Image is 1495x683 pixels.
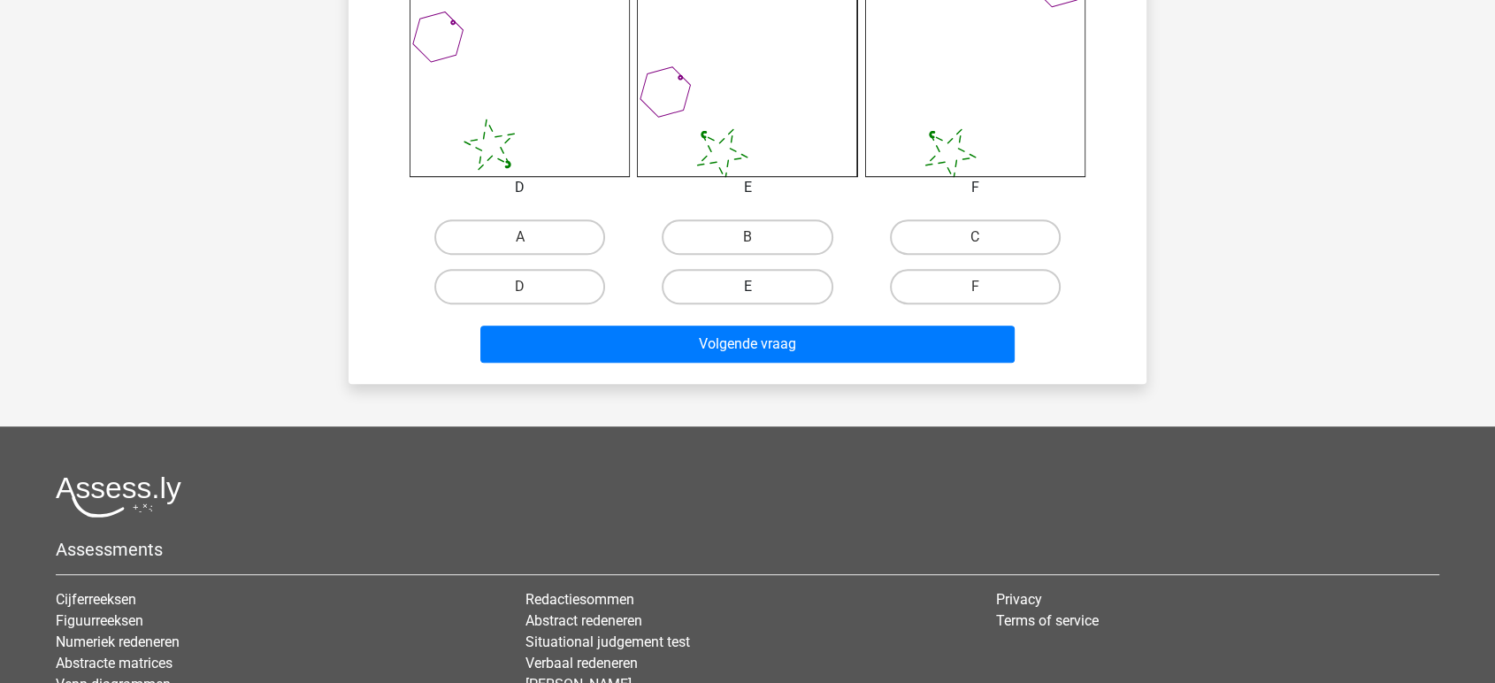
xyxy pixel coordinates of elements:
[434,219,605,255] label: A
[890,219,1061,255] label: C
[525,633,690,650] a: Situational judgement test
[852,177,1099,198] div: F
[480,326,1016,363] button: Volgende vraag
[396,177,643,198] div: D
[56,476,181,518] img: Assessly logo
[890,269,1061,304] label: F
[56,633,180,650] a: Numeriek redeneren
[662,269,832,304] label: E
[56,591,136,608] a: Cijferreeksen
[56,655,172,671] a: Abstracte matrices
[56,539,1439,560] h5: Assessments
[525,591,634,608] a: Redactiesommen
[996,591,1042,608] a: Privacy
[624,177,870,198] div: E
[525,655,638,671] a: Verbaal redeneren
[996,612,1099,629] a: Terms of service
[56,612,143,629] a: Figuurreeksen
[662,219,832,255] label: B
[525,612,642,629] a: Abstract redeneren
[434,269,605,304] label: D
